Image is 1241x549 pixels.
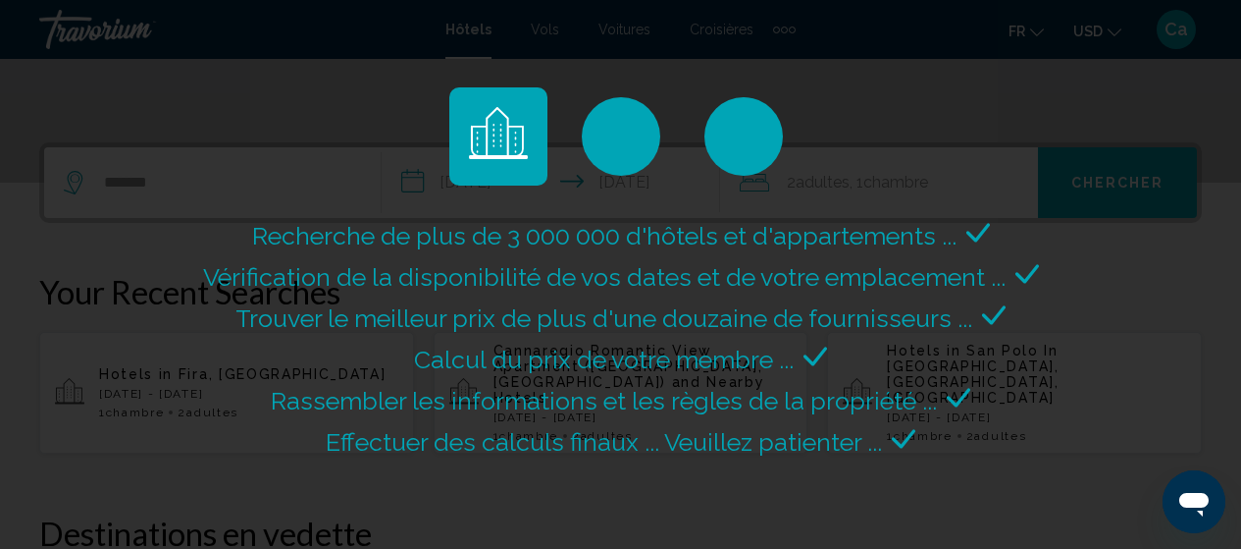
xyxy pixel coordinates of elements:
span: Calcul du prix de votre membre ... [414,345,794,374]
span: Recherche de plus de 3 000 000 d'hôtels et d'appartements ... [252,221,957,250]
span: Vérification de la disponibilité de vos dates et de votre emplacement ... [203,262,1006,292]
iframe: Bouton de lancement de la fenêtre de messagerie [1163,470,1225,533]
span: Trouver le meilleur prix de plus d'une douzaine de fournisseurs ... [235,303,972,333]
span: Effectuer des calculs finaux ... Veuillez patienter ... [326,427,882,457]
span: Rassembler les informations et les règles de la propriété ... [271,386,937,415]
